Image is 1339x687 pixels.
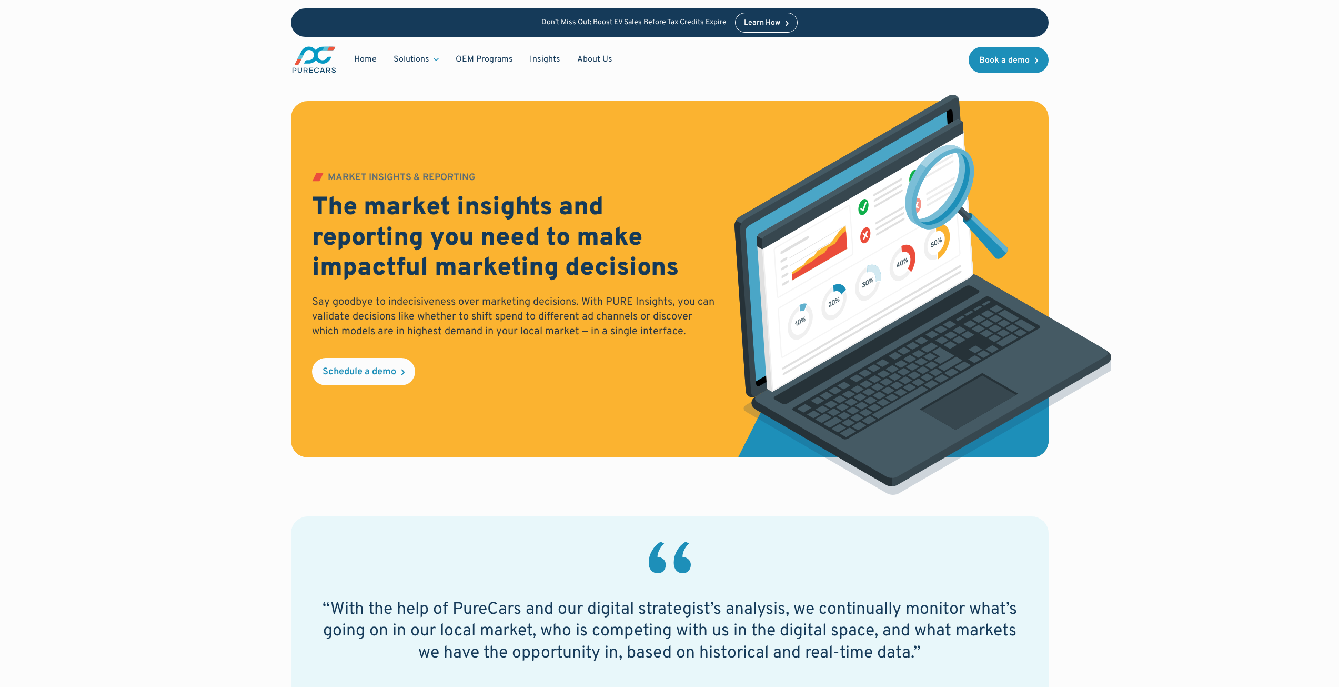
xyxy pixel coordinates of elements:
div: MARKET INSIGHTS & REPORTING [328,173,475,183]
p: Say goodbye to indecisiveness over marketing decisions. With PURE Insights, you can validate deci... [312,295,720,339]
a: main [291,45,337,74]
div: Schedule a demo [323,367,396,377]
h2: The market insights and reporting you need to make impactful marketing decisions [312,193,720,284]
a: Learn How [735,13,798,33]
div: Solutions [385,49,447,69]
a: Schedule a demo [312,358,415,385]
div: Learn How [744,19,780,27]
a: Book a demo [969,47,1049,73]
h2: “With the help of PureCars and our digital strategist’s analysis, we continually monitor what’s g... [316,599,1023,665]
div: Book a demo [979,56,1030,65]
div: Solutions [394,54,429,65]
a: Home [346,49,385,69]
a: About Us [569,49,621,69]
img: purecars logo [291,45,337,74]
a: OEM Programs [447,49,521,69]
img: market insights analytics illustration [734,95,1111,494]
a: Insights [521,49,569,69]
p: Don’t Miss Out: Boost EV Sales Before Tax Credits Expire [541,18,727,27]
